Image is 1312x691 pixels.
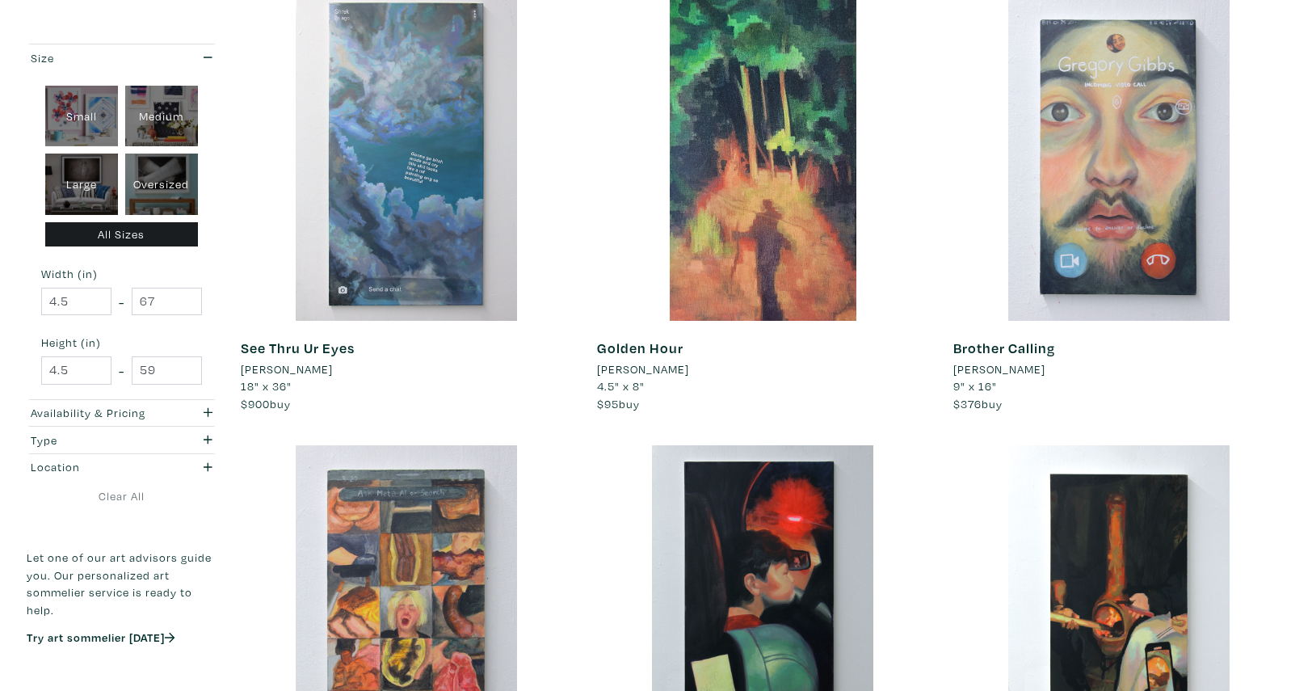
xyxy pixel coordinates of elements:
div: Small [45,86,118,147]
div: Medium [125,86,198,147]
a: [PERSON_NAME] [597,360,929,378]
div: Size [31,49,162,67]
span: $95 [597,396,619,411]
li: [PERSON_NAME] [953,360,1045,378]
small: Height (in) [41,337,202,348]
span: - [119,360,124,381]
div: Large [45,154,118,215]
a: See Thru Ur Eyes [241,339,355,357]
button: Size [27,44,217,71]
span: $900 [241,396,270,411]
span: - [119,291,124,313]
span: buy [241,396,291,411]
span: buy [953,396,1003,411]
li: [PERSON_NAME] [241,360,333,378]
a: Clear All [27,487,217,505]
span: $376 [953,396,982,411]
div: Oversized [125,154,198,215]
li: [PERSON_NAME] [597,360,689,378]
span: buy [597,396,640,411]
button: Availability & Pricing [27,400,217,427]
a: Try art sommelier [DATE] [27,630,175,645]
div: All Sizes [45,222,199,247]
button: Location [27,454,217,481]
div: Type [31,432,162,449]
a: Brother Calling [953,339,1055,357]
p: Let one of our art advisors guide you. Our personalized art sommelier service is ready to help. [27,549,217,618]
span: 4.5" x 8" [597,378,645,394]
button: Type [27,427,217,453]
div: Location [31,458,162,476]
a: [PERSON_NAME] [953,360,1285,378]
span: 9" x 16" [953,378,997,394]
span: 18" x 36" [241,378,292,394]
a: [PERSON_NAME] [241,360,573,378]
small: Width (in) [41,268,202,280]
a: Golden Hour [597,339,683,357]
div: Availability & Pricing [31,404,162,422]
